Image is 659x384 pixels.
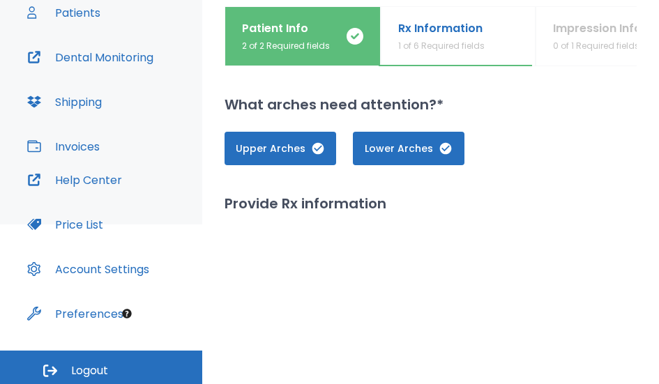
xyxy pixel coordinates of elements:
button: Help Center [19,163,130,197]
span: Upper Arches [238,141,322,156]
button: Price List [19,208,112,241]
div: Tooltip anchor [121,307,133,320]
p: 1 of 6 Required fields [398,40,485,52]
button: Invoices [19,130,108,163]
button: Dental Monitoring [19,40,162,74]
button: Shipping [19,85,110,118]
button: Account Settings [19,252,158,286]
p: Patient Info [242,20,330,37]
button: Upper Arches [225,132,336,165]
button: Lower Arches [353,132,464,165]
button: Preferences [19,297,132,330]
p: Rx Information [398,20,485,37]
span: Lower Arches [367,141,450,156]
p: 2 of 2 Required fields [242,40,330,52]
span: Logout [71,363,108,378]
